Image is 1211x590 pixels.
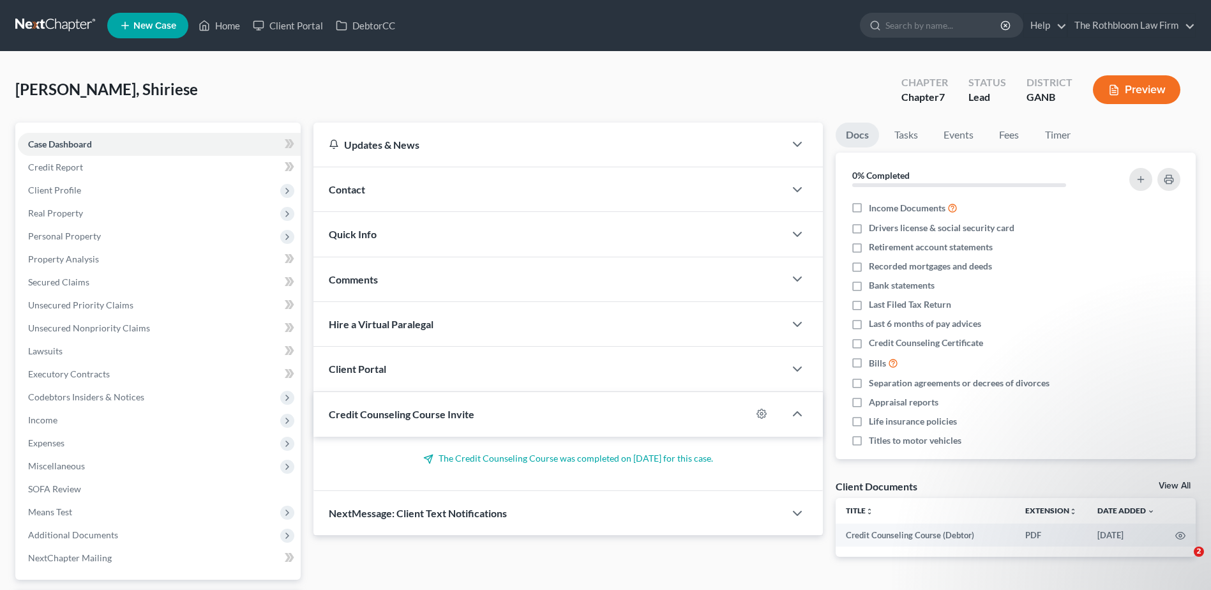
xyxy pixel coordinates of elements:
a: Credit Report [18,156,301,179]
span: NextChapter Mailing [28,552,112,563]
strong: 0% Completed [852,170,910,181]
a: Lawsuits [18,340,301,363]
span: Bills [869,357,886,370]
span: Credit Report [28,162,83,172]
span: New Case [133,21,176,31]
a: DebtorCC [329,14,402,37]
a: Client Portal [246,14,329,37]
span: Case Dashboard [28,139,92,149]
input: Search by name... [885,13,1002,37]
span: Codebtors Insiders & Notices [28,391,144,402]
button: Preview [1093,75,1180,104]
span: Miscellaneous [28,460,85,471]
span: Drivers license & social security card [869,222,1014,234]
span: Lawsuits [28,345,63,356]
div: Lead [968,90,1006,105]
a: Executory Contracts [18,363,301,386]
a: Fees [989,123,1030,147]
span: Contact [329,183,365,195]
div: GANB [1027,90,1072,105]
iframe: Intercom live chat [1168,547,1198,577]
td: Credit Counseling Course (Debtor) [836,524,1015,547]
a: Tasks [884,123,928,147]
span: Titles to motor vehicles [869,434,961,447]
span: SOFA Review [28,483,81,494]
span: Life insurance policies [869,415,957,428]
span: Real Property [28,208,83,218]
span: Comments [329,273,378,285]
span: Quick Info [329,228,377,240]
a: Titleunfold_more [846,506,873,515]
div: Client Documents [836,480,917,493]
span: Income [28,414,57,425]
a: Timer [1035,123,1081,147]
div: Updates & News [329,138,769,151]
span: Appraisal reports [869,396,938,409]
span: Means Test [28,506,72,517]
div: District [1027,75,1072,90]
div: Status [968,75,1006,90]
a: Property Analysis [18,248,301,271]
span: Unsecured Nonpriority Claims [28,322,150,333]
a: Events [933,123,984,147]
a: The Rothbloom Law Firm [1068,14,1195,37]
span: Secured Claims [28,276,89,287]
span: Credit Counseling Course Invite [329,408,474,420]
span: Retirement account statements [869,241,993,253]
span: Income Documents [869,202,945,215]
span: Expenses [28,437,64,448]
span: Hire a Virtual Paralegal [329,318,433,330]
span: Bank statements [869,279,935,292]
span: 2 [1194,547,1204,557]
a: Home [192,14,246,37]
span: 7 [939,91,945,103]
span: Property Analysis [28,253,99,264]
a: Case Dashboard [18,133,301,156]
span: [PERSON_NAME], Shiriese [15,80,198,98]
span: Separation agreements or decrees of divorces [869,377,1049,390]
span: Last 6 months of pay advices [869,317,981,330]
span: Client Portal [329,363,386,375]
i: unfold_more [866,508,873,515]
span: Executory Contracts [28,368,110,379]
span: Recorded mortgages and deeds [869,260,992,273]
p: The Credit Counseling Course was completed on [DATE] for this case. [329,452,808,465]
span: Credit Counseling Certificate [869,337,983,349]
span: NextMessage: Client Text Notifications [329,507,507,519]
span: Additional Documents [28,529,118,540]
a: Docs [836,123,879,147]
div: Chapter [901,90,948,105]
span: Client Profile [28,185,81,195]
a: Secured Claims [18,271,301,294]
a: Help [1024,14,1067,37]
a: SOFA Review [18,478,301,501]
span: Personal Property [28,231,101,241]
a: Unsecured Nonpriority Claims [18,317,301,340]
a: Unsecured Priority Claims [18,294,301,317]
span: Last Filed Tax Return [869,298,951,311]
span: Unsecured Priority Claims [28,299,133,310]
a: NextChapter Mailing [18,547,301,570]
div: Chapter [901,75,948,90]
